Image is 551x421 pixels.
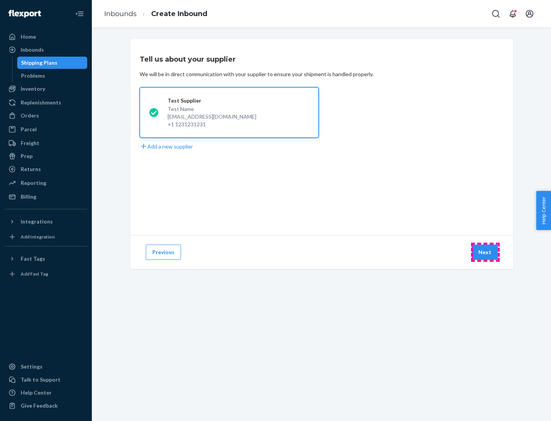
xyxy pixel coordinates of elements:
a: Freight [5,137,87,149]
div: Orders [21,112,39,119]
button: Next [472,245,498,260]
div: Add Integration [21,233,55,240]
a: Shipping Plans [17,57,88,69]
a: Prep [5,150,87,162]
a: Billing [5,191,87,203]
a: Inventory [5,83,87,95]
button: Help Center [536,191,551,230]
div: Inventory [21,85,45,93]
div: Problems [21,72,45,80]
a: Parcel [5,123,87,135]
a: Create Inbound [151,10,207,18]
div: Fast Tags [21,255,45,263]
div: We will be in direct communication with your supplier to ensure your shipment is handled properly. [140,70,373,78]
div: Home [21,33,36,41]
a: Inbounds [5,44,87,56]
button: Open notifications [505,6,520,21]
ol: breadcrumbs [98,3,214,25]
a: Add Integration [5,231,87,243]
a: Talk to Support [5,374,87,386]
button: Add a new supplier [140,142,193,150]
a: Problems [17,70,88,82]
div: Parcel [21,126,37,133]
div: Integrations [21,218,53,225]
button: Previous [146,245,181,260]
div: Reporting [21,179,46,187]
h3: Tell us about your supplier [140,54,236,64]
div: Talk to Support [21,376,60,383]
a: Reporting [5,177,87,189]
div: Prep [21,152,33,160]
a: Inbounds [104,10,137,18]
div: Returns [21,165,41,173]
a: Home [5,31,87,43]
div: Freight [21,139,39,147]
a: Returns [5,163,87,175]
a: Add Fast Tag [5,268,87,280]
button: Open account menu [522,6,537,21]
div: Help Center [21,389,52,397]
div: Settings [21,363,42,370]
button: Fast Tags [5,253,87,265]
a: Orders [5,109,87,122]
div: Replenishments [21,99,61,106]
button: Open Search Box [488,6,504,21]
a: Help Center [5,387,87,399]
div: Inbounds [21,46,44,54]
img: Flexport logo [8,10,41,18]
a: Replenishments [5,96,87,109]
div: Billing [21,193,36,201]
button: Integrations [5,215,87,228]
div: Add Fast Tag [21,271,48,277]
button: Close Navigation [72,6,87,21]
div: Give Feedback [21,402,58,410]
a: Settings [5,361,87,373]
button: Give Feedback [5,400,87,412]
div: Shipping Plans [21,59,57,67]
